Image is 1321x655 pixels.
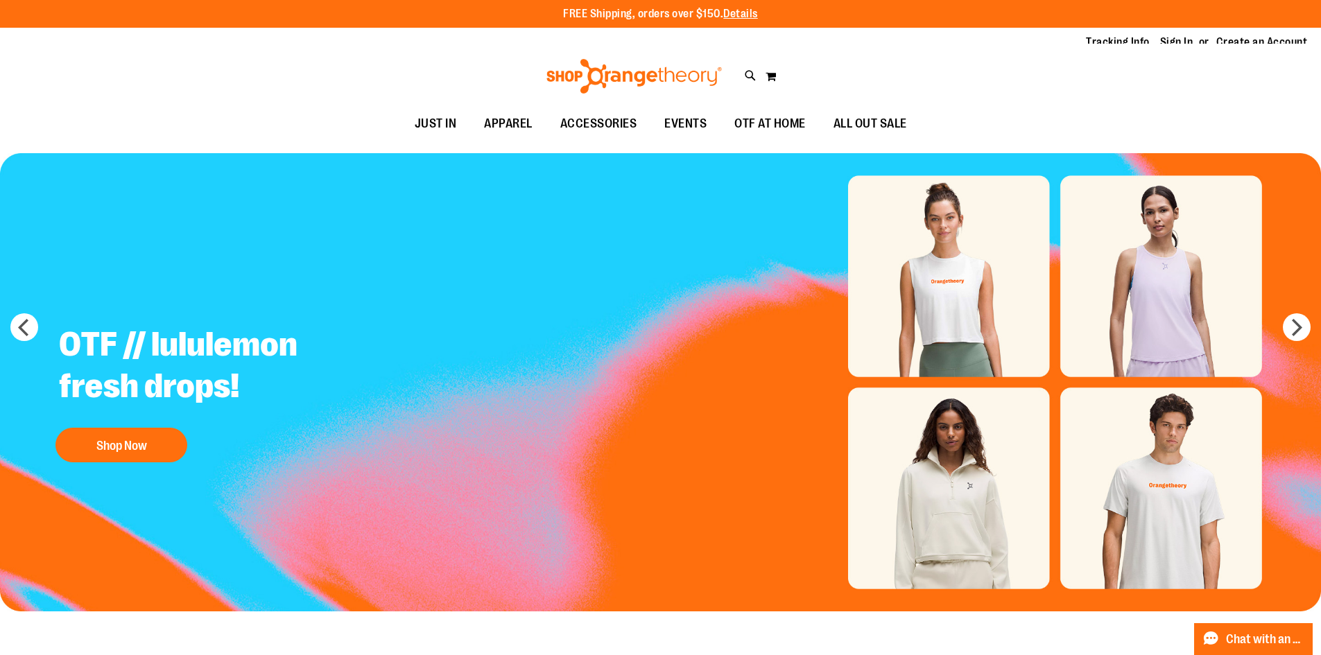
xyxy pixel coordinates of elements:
img: Shop Orangetheory [544,59,724,94]
h2: OTF // lululemon fresh drops! [49,313,393,421]
button: prev [10,313,38,341]
span: APPAREL [484,108,533,139]
span: OTF AT HOME [734,108,806,139]
span: Chat with an Expert [1226,633,1304,646]
a: JUST IN [401,108,471,140]
button: Shop Now [55,428,187,462]
button: Chat with an Expert [1194,623,1313,655]
a: APPAREL [470,108,546,140]
a: Create an Account [1216,35,1308,50]
button: next [1283,313,1311,341]
p: FREE Shipping, orders over $150. [563,6,758,22]
span: EVENTS [664,108,707,139]
span: JUST IN [415,108,457,139]
a: Details [723,8,758,20]
a: OTF AT HOME [720,108,820,140]
a: OTF // lululemon fresh drops! Shop Now [49,313,393,469]
a: ACCESSORIES [546,108,651,140]
span: ACCESSORIES [560,108,637,139]
a: EVENTS [650,108,720,140]
a: ALL OUT SALE [820,108,921,140]
span: ALL OUT SALE [834,108,907,139]
a: Tracking Info [1086,35,1150,50]
a: Sign In [1160,35,1193,50]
